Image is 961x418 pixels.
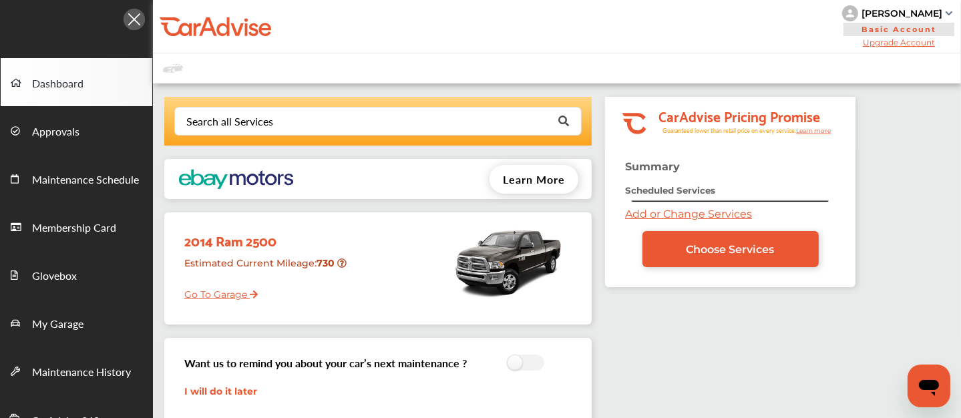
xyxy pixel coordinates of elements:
[184,385,257,397] a: I will do it later
[796,127,831,134] tspan: Learn more
[625,160,680,173] strong: Summary
[1,154,152,202] a: Maintenance Schedule
[32,124,79,141] span: Approvals
[32,316,83,333] span: My Garage
[908,365,950,407] iframe: Button to launch messaging window
[184,355,467,371] h3: Want us to remind you about your car’s next maintenance ?
[317,257,337,269] strong: 730
[687,243,775,256] span: Choose Services
[642,231,819,267] a: Choose Services
[174,278,258,304] a: Go To Garage
[861,7,942,19] div: [PERSON_NAME]
[503,172,565,187] span: Learn More
[946,11,952,15] img: sCxJUJ+qAmfqhQGDUl18vwLg4ZYJ6CxN7XmbOMBAAAAAElFTkSuQmCC
[32,364,131,381] span: Maintenance History
[32,268,77,285] span: Glovebox
[625,185,715,196] strong: Scheduled Services
[842,37,956,47] span: Upgrade Account
[1,202,152,250] a: Membership Card
[625,208,752,220] a: Add or Change Services
[174,219,370,252] div: 2014 Ram 2500
[843,23,954,36] span: Basic Account
[163,60,183,77] img: placeholder_car.fcab19be.svg
[658,103,820,128] tspan: CarAdvise Pricing Promise
[124,9,145,30] img: Icon.5fd9dcc7.svg
[32,220,116,237] span: Membership Card
[186,116,273,127] div: Search all Services
[32,172,139,189] span: Maintenance Schedule
[842,5,858,21] img: knH8PDtVvWoAbQRylUukY18CTiRevjo20fAtgn5MLBQj4uumYvk2MzTtcAIzfGAtb1XOLVMAvhLuqoNAbL4reqehy0jehNKdM...
[1,106,152,154] a: Approvals
[451,219,565,306] img: mobile_9173_st0640_046.jpg
[174,252,370,286] div: Estimated Current Mileage :
[662,126,796,135] tspan: Guaranteed lower than retail price on every service.
[1,298,152,347] a: My Garage
[1,58,152,106] a: Dashboard
[32,75,83,93] span: Dashboard
[1,250,152,298] a: Glovebox
[1,347,152,395] a: Maintenance History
